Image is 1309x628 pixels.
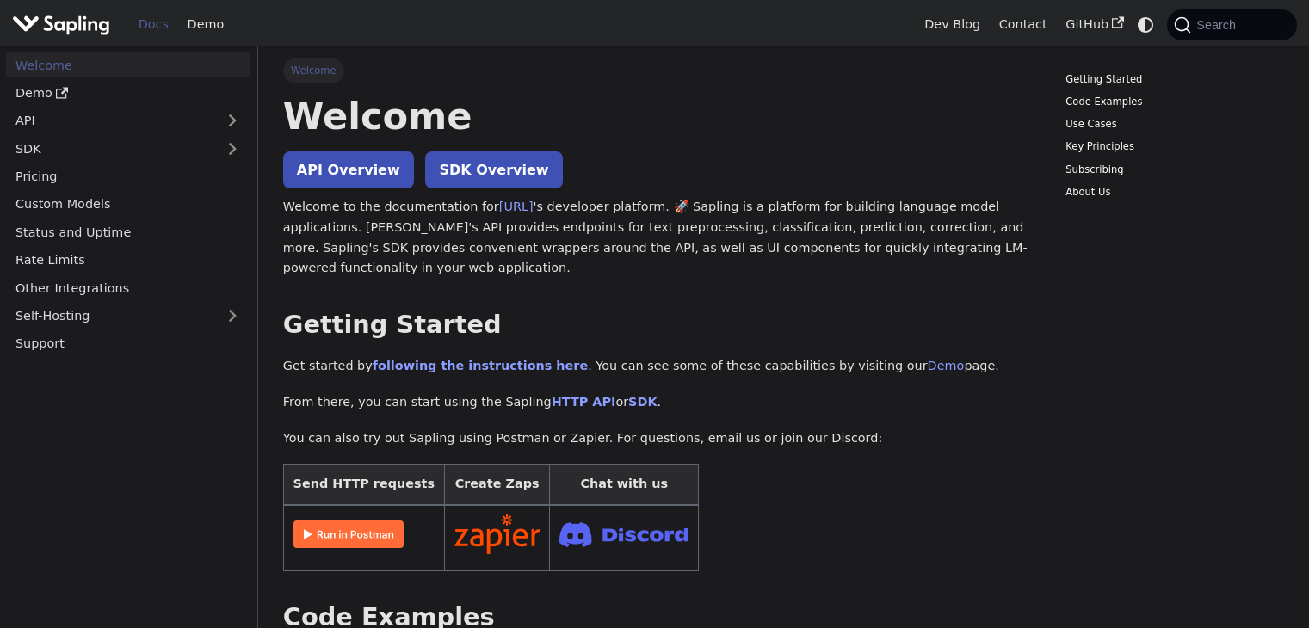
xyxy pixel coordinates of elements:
[552,395,616,409] a: HTTP API
[928,359,965,372] a: Demo
[6,331,250,356] a: Support
[6,108,215,133] a: API
[6,304,250,329] a: Self-Hosting
[915,11,989,38] a: Dev Blog
[425,151,562,188] a: SDK Overview
[6,219,250,244] a: Status and Uptime
[129,11,178,38] a: Docs
[550,465,699,505] th: Chat with us
[293,520,404,548] img: Run in Postman
[1056,11,1133,38] a: GitHub
[6,164,250,189] a: Pricing
[283,58,344,83] span: Welcome
[1191,18,1246,32] span: Search
[1133,12,1158,37] button: Switch between dark and light mode (currently system mode)
[283,392,1028,413] p: From there, you can start using the Sapling or .
[283,465,444,505] th: Send HTTP requests
[559,517,688,552] img: Join Discord
[373,359,588,372] a: following the instructions here
[215,136,250,161] button: Expand sidebar category 'SDK'
[1065,94,1278,110] a: Code Examples
[1065,184,1278,200] a: About Us
[283,93,1028,139] h1: Welcome
[283,356,1028,377] p: Get started by . You can see some of these capabilities by visiting our page.
[283,428,1028,449] p: You can also try out Sapling using Postman or Zapier. For questions, email us or join our Discord:
[628,395,657,409] a: SDK
[454,514,540,554] img: Connect in Zapier
[6,136,215,161] a: SDK
[6,192,250,217] a: Custom Models
[283,310,1028,341] h2: Getting Started
[283,197,1028,279] p: Welcome to the documentation for 's developer platform. 🚀 Sapling is a platform for building lang...
[990,11,1057,38] a: Contact
[12,12,116,37] a: Sapling.aiSapling.ai
[1065,139,1278,155] a: Key Principles
[1065,162,1278,178] a: Subscribing
[6,248,250,273] a: Rate Limits
[6,275,250,300] a: Other Integrations
[283,58,1028,83] nav: Breadcrumbs
[1065,71,1278,88] a: Getting Started
[283,151,414,188] a: API Overview
[178,11,233,38] a: Demo
[215,108,250,133] button: Expand sidebar category 'API'
[444,465,550,505] th: Create Zaps
[12,12,110,37] img: Sapling.ai
[499,200,534,213] a: [URL]
[6,52,250,77] a: Welcome
[6,81,250,106] a: Demo
[1065,116,1278,132] a: Use Cases
[1167,9,1296,40] button: Search (Command+K)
